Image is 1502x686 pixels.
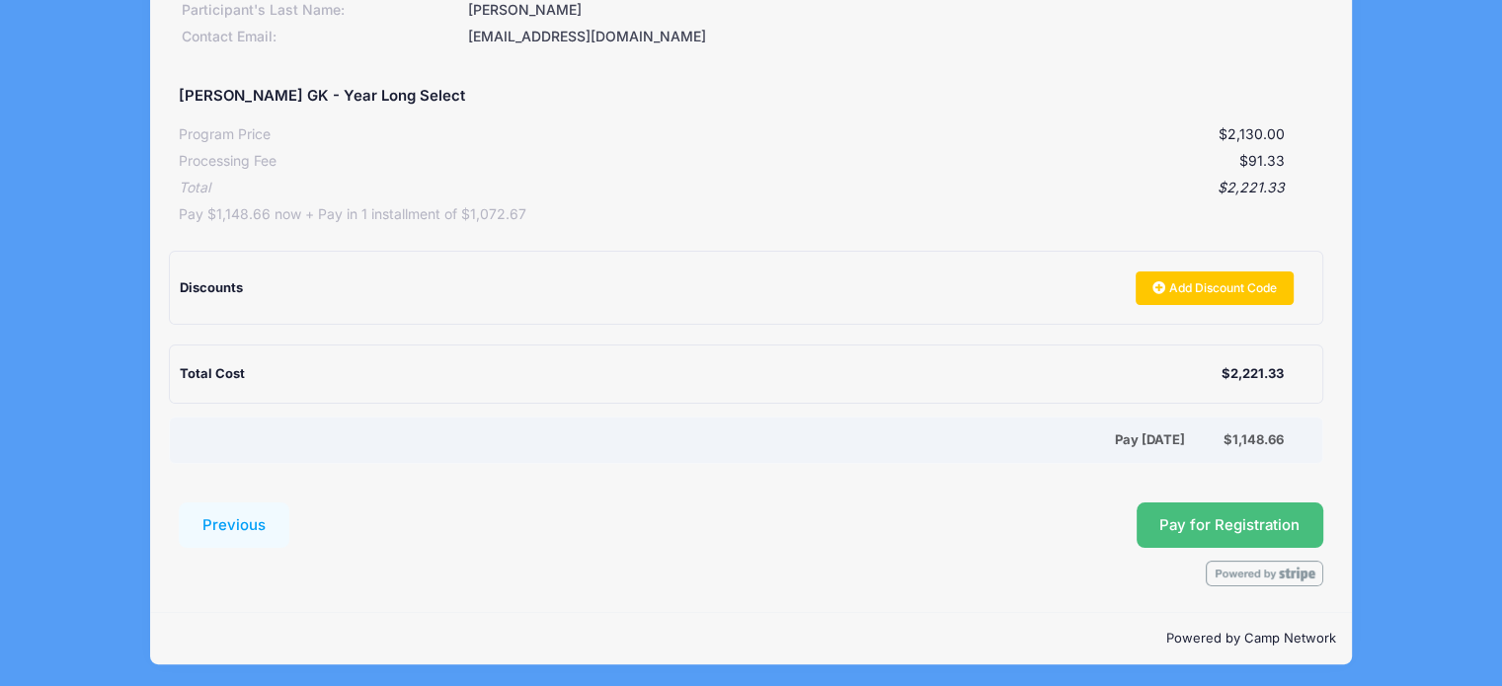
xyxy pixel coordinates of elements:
div: Processing Fee [179,151,277,172]
div: Pay $1,148.66 now + Pay in 1 installment of $1,072.67 [179,204,526,225]
div: Total Cost [180,364,1222,384]
div: Program Price [179,124,271,145]
div: [EMAIL_ADDRESS][DOMAIN_NAME] [465,27,1323,47]
div: $2,221.33 [1222,364,1284,384]
span: $2,130.00 [1219,125,1285,142]
div: $2,221.33 [210,178,1285,198]
div: Contact Email: [179,27,465,47]
div: Total [179,178,210,198]
div: Pay [DATE] [183,430,1224,450]
div: $1,148.66 [1224,430,1284,450]
button: Previous [179,502,289,548]
div: $91.33 [277,151,1285,172]
button: Pay for Registration [1137,502,1324,548]
p: Powered by Camp Network [166,629,1336,648]
h5: [PERSON_NAME] GK - Year Long Select [179,88,465,106]
span: Discounts [180,279,243,295]
a: Add Discount Code [1136,271,1294,305]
